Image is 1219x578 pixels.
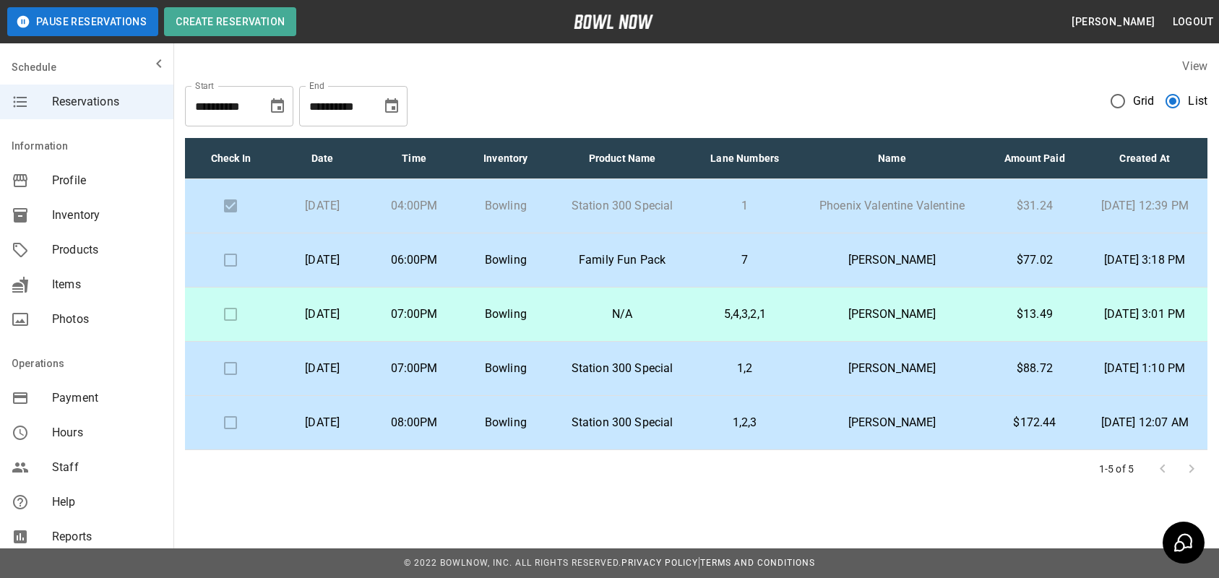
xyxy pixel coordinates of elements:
p: [DATE] 1:10 PM [1093,360,1196,377]
p: 1-5 of 5 [1099,462,1134,476]
th: Time [369,138,460,179]
a: Terms and Conditions [700,558,815,568]
label: View [1182,59,1207,73]
th: Product Name [551,138,693,179]
p: [PERSON_NAME] [809,251,976,269]
p: $172.44 [999,414,1070,431]
p: Bowling [471,197,540,215]
span: Profile [52,172,162,189]
p: [DATE] [288,414,357,431]
p: 1 [705,197,785,215]
p: [DATE] [288,197,357,215]
p: Station 300 Special [563,414,681,431]
span: Inventory [52,207,162,224]
th: Date [277,138,369,179]
span: Help [52,493,162,511]
th: Inventory [460,138,551,179]
p: [DATE] 3:01 PM [1093,306,1196,323]
p: Bowling [471,306,540,323]
p: 7 [705,251,785,269]
span: Products [52,241,162,259]
p: [DATE] [288,360,357,377]
p: [DATE] 12:07 AM [1093,414,1196,431]
p: Family Fun Pack [563,251,681,269]
span: Staff [52,459,162,476]
span: Payment [52,389,162,407]
span: Reservations [52,93,162,111]
p: [DATE] [288,251,357,269]
p: Station 300 Special [563,197,681,215]
p: [PERSON_NAME] [809,360,976,377]
p: 07:00PM [380,360,449,377]
p: 5,4,3,2,1 [705,306,785,323]
p: [DATE] 12:39 PM [1093,197,1196,215]
th: Amount Paid [987,138,1082,179]
p: 04:00PM [380,197,449,215]
button: Logout [1167,9,1219,35]
th: Lane Numbers [693,138,797,179]
p: [DATE] 3:18 PM [1093,251,1196,269]
span: Reports [52,528,162,545]
span: Grid [1133,92,1155,110]
p: 1,2,3 [705,414,785,431]
p: 1,2 [705,360,785,377]
p: Bowling [471,360,540,377]
a: Privacy Policy [621,558,698,568]
p: $31.24 [999,197,1070,215]
span: Hours [52,424,162,441]
th: Check In [185,138,277,179]
p: 08:00PM [380,414,449,431]
span: Photos [52,311,162,328]
p: Phoenix Valentine Valentine [809,197,976,215]
button: Choose date, selected date is Sep 27, 2025 [263,92,292,121]
p: $13.49 [999,306,1070,323]
p: [PERSON_NAME] [809,414,976,431]
button: [PERSON_NAME] [1066,9,1160,35]
th: Name [797,138,988,179]
button: Create Reservation [164,7,296,36]
button: Pause Reservations [7,7,158,36]
p: Bowling [471,414,540,431]
p: Bowling [471,251,540,269]
p: 06:00PM [380,251,449,269]
p: 07:00PM [380,306,449,323]
img: logo [574,14,653,29]
p: Station 300 Special [563,360,681,377]
span: List [1188,92,1207,110]
span: Items [52,276,162,293]
p: [PERSON_NAME] [809,306,976,323]
p: $88.72 [999,360,1070,377]
span: © 2022 BowlNow, Inc. All Rights Reserved. [404,558,621,568]
p: [DATE] [288,306,357,323]
button: Choose date, selected date is Oct 27, 2025 [377,92,406,121]
p: $77.02 [999,251,1070,269]
p: N/A [563,306,681,323]
th: Created At [1082,138,1207,179]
